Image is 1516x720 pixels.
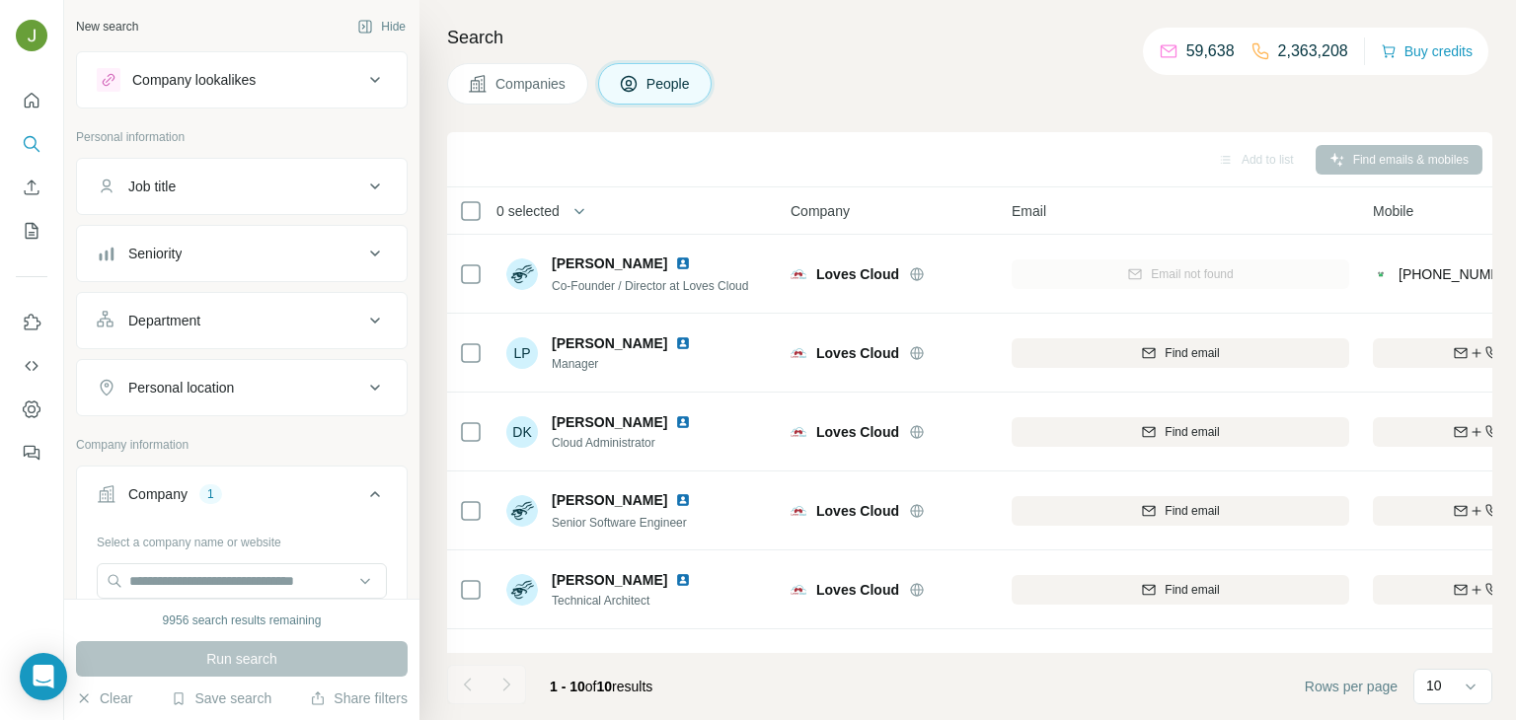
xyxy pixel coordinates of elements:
span: People [646,74,692,94]
img: Avatar [506,653,538,684]
button: Use Surfe API [16,348,47,384]
button: Dashboard [16,392,47,427]
img: provider contactout logo [1373,264,1389,284]
button: Company1 [77,470,407,526]
p: Company information [76,436,408,454]
p: 10 [1426,676,1442,695]
span: Loves Cloud [816,501,899,521]
img: Logo of Loves Cloud [791,503,806,519]
div: New search [76,18,138,36]
img: Logo of Loves Cloud [791,345,806,361]
span: Find email [1165,581,1219,599]
span: Manager [552,355,699,373]
div: Company lookalikes [132,70,256,90]
button: Hide [343,12,419,41]
span: [PERSON_NAME] [552,253,667,273]
span: Find email [1165,423,1219,441]
img: Logo of Loves Cloud [791,582,806,598]
button: Find email [1012,338,1349,368]
button: Clear [76,688,132,708]
p: 59,638 [1186,39,1235,63]
div: Job title [128,177,176,196]
span: Company [791,201,850,221]
button: Search [16,126,47,162]
span: Loves Cloud [816,343,899,363]
span: Find email [1165,344,1219,362]
button: Save search [171,688,271,708]
img: LinkedIn logo [675,651,691,667]
button: Find email [1012,417,1349,447]
div: 1 [199,485,222,503]
span: Email [1012,201,1046,221]
button: Quick start [16,83,47,118]
span: [PERSON_NAME] [552,490,667,510]
button: Buy credits [1381,37,1473,65]
span: [PERSON_NAME] [552,333,667,353]
button: Find email [1012,496,1349,526]
span: 0 selected [496,201,560,221]
p: 2,363,208 [1278,39,1348,63]
span: Companies [495,74,568,94]
div: LP [506,337,538,369]
span: [PERSON_NAME] [552,412,667,432]
div: Open Intercom Messenger [20,653,67,700]
img: Avatar [16,20,47,51]
span: Loves Cloud [816,422,899,442]
img: Avatar [506,495,538,527]
span: Technical Architect [552,592,699,610]
button: Use Surfe on LinkedIn [16,305,47,340]
img: LinkedIn logo [675,255,691,271]
button: My lists [16,213,47,249]
span: Find email [1165,502,1219,520]
button: Department [77,297,407,344]
button: Company lookalikes [77,56,407,104]
img: LinkedIn logo [675,335,691,351]
span: Mobile [1373,201,1413,221]
span: Cloud Administrator [552,434,699,452]
span: Loves Cloud [816,580,899,600]
button: Personal location [77,364,407,411]
span: Co-Founder / Director at Loves Cloud [552,279,748,293]
div: Company [128,484,188,504]
div: Personal location [128,378,234,397]
img: Avatar [506,258,538,290]
div: Select a company name or website [97,526,387,551]
div: 9956 search results remaining [163,612,322,629]
img: Logo of Loves Cloud [791,266,806,282]
div: Seniority [128,244,182,263]
span: Rows per page [1305,677,1398,696]
img: Avatar [506,574,538,606]
button: Seniority [77,230,407,277]
div: Department [128,311,200,330]
span: [PERSON_NAME] [552,570,667,590]
span: results [550,679,652,694]
span: 1 - 10 [550,679,585,694]
img: LinkedIn logo [675,572,691,588]
img: LinkedIn logo [675,492,691,508]
img: LinkedIn logo [675,414,691,430]
span: 10 [597,679,613,694]
p: Personal information [76,128,408,146]
h4: Search [447,24,1492,51]
button: Feedback [16,435,47,470]
div: DK [506,416,538,448]
span: of [585,679,597,694]
button: Job title [77,163,407,210]
img: Logo of Loves Cloud [791,424,806,440]
span: Senior Software Engineer [552,516,687,530]
span: Loves Cloud [816,264,899,284]
button: Share filters [310,688,408,708]
span: [PERSON_NAME] [552,649,667,669]
button: Enrich CSV [16,170,47,205]
button: Find email [1012,575,1349,605]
